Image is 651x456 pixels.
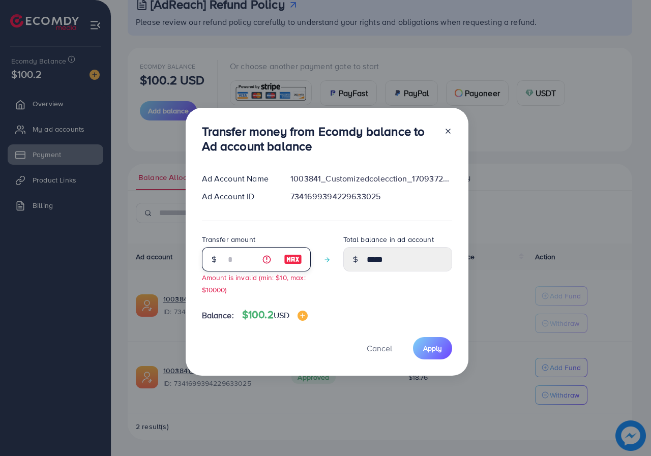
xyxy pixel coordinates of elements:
[282,191,460,202] div: 7341699394229633025
[423,343,442,353] span: Apply
[194,191,283,202] div: Ad Account ID
[194,173,283,185] div: Ad Account Name
[282,173,460,185] div: 1003841_Customizedcolecction_1709372613954
[298,311,308,321] img: image
[242,309,308,321] h4: $100.2
[202,272,306,294] small: Amount is invalid (min: $10, max: $10000)
[413,337,452,359] button: Apply
[354,337,405,359] button: Cancel
[367,343,392,354] span: Cancel
[202,310,234,321] span: Balance:
[202,234,255,245] label: Transfer amount
[343,234,434,245] label: Total balance in ad account
[202,124,436,154] h3: Transfer money from Ecomdy balance to Ad account balance
[284,253,302,265] img: image
[274,310,289,321] span: USD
